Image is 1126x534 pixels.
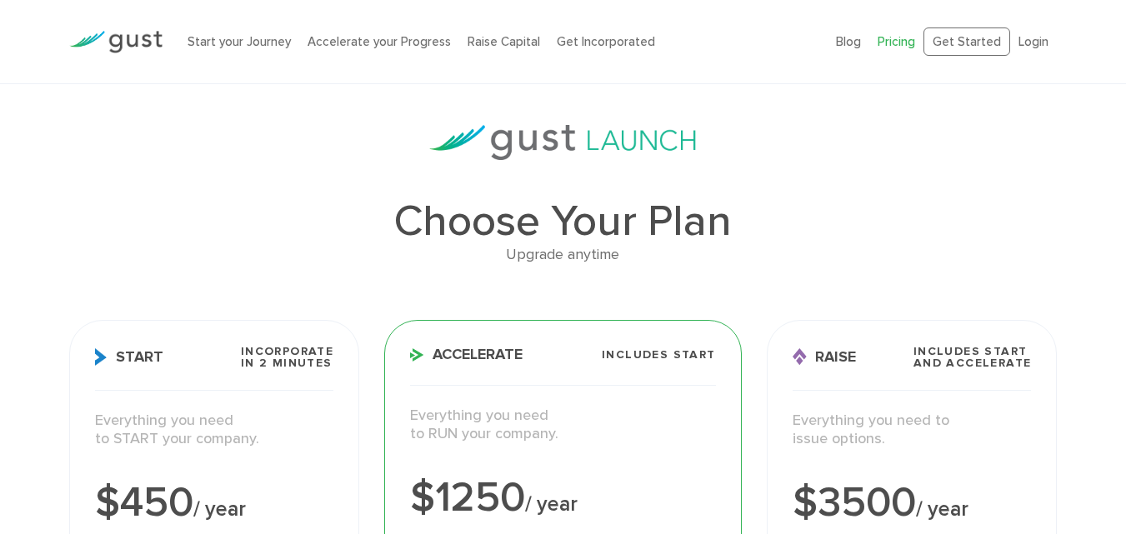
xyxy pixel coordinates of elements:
[557,34,655,49] a: Get Incorporated
[69,200,1058,243] h1: Choose Your Plan
[793,348,807,366] img: Raise Icon
[410,347,523,362] span: Accelerate
[429,125,696,160] img: gust-launch-logos.svg
[241,346,333,369] span: Incorporate in 2 Minutes
[95,412,334,449] p: Everything you need to START your company.
[468,34,540,49] a: Raise Capital
[913,346,1032,369] span: Includes START and ACCELERATE
[69,243,1058,267] div: Upgrade anytime
[793,348,856,366] span: Raise
[308,34,451,49] a: Accelerate your Progress
[69,31,163,53] img: Gust Logo
[916,497,968,522] span: / year
[923,27,1010,57] a: Get Started
[525,492,578,517] span: / year
[1018,34,1048,49] a: Login
[836,34,861,49] a: Blog
[95,348,163,366] span: Start
[410,348,424,362] img: Accelerate Icon
[95,348,108,366] img: Start Icon X2
[602,349,716,361] span: Includes START
[193,497,246,522] span: / year
[188,34,291,49] a: Start your Journey
[95,482,334,524] div: $450
[793,482,1032,524] div: $3500
[410,407,715,444] p: Everything you need to RUN your company.
[410,477,715,519] div: $1250
[878,34,915,49] a: Pricing
[793,412,1032,449] p: Everything you need to issue options.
